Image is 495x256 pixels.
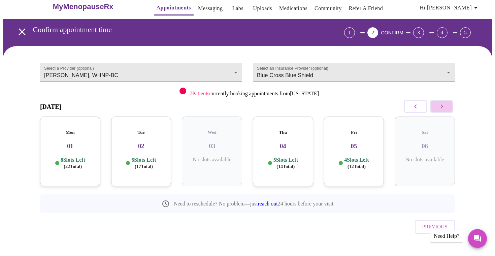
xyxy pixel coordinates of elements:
[227,2,249,15] button: Labs
[348,164,366,169] span: ( 12 Total)
[187,130,237,135] h5: Wed
[276,164,295,169] span: ( 14 Total)
[253,63,455,82] div: Blue Cross Blue Shield
[258,130,308,135] h5: Thu
[190,91,319,97] p: currently booking appointments from [US_STATE]
[258,201,278,206] a: reach out
[329,130,379,135] h5: Fri
[232,4,243,13] a: Labs
[344,27,355,38] div: 1
[117,142,166,150] h3: 02
[468,229,487,248] button: Messages
[40,63,242,82] div: [PERSON_NAME], WHNP-BC
[154,1,194,15] button: Appointments
[437,27,448,38] div: 4
[349,4,383,13] a: Refer a Friend
[174,201,333,207] p: Need to reschedule? No problem—just 24 hours before your visit
[258,142,308,150] h3: 04
[53,2,113,11] h3: MyMenopauseRx
[276,2,310,15] button: Medications
[187,142,237,150] h3: 03
[312,2,344,15] button: Community
[40,103,61,110] h3: [DATE]
[64,164,82,169] span: ( 22 Total)
[422,222,448,231] span: Previous
[400,130,450,135] h5: Sat
[253,4,272,13] a: Uploads
[460,27,471,38] div: 5
[135,164,153,169] span: ( 17 Total)
[420,3,480,12] span: Hi [PERSON_NAME]
[430,230,463,243] div: Need Help?
[190,91,209,96] span: 7 Patients
[131,157,156,170] p: 6 Slots Left
[198,4,223,13] a: Messaging
[329,142,379,150] h3: 05
[415,220,455,233] button: Previous
[187,157,237,163] p: No slots available
[157,3,191,12] a: Appointments
[400,157,450,163] p: No slots available
[381,30,403,35] span: CONFIRM
[413,27,424,38] div: 3
[279,4,307,13] a: Medications
[117,130,166,135] h5: Tue
[400,142,450,150] h3: 06
[250,2,275,15] button: Uploads
[315,4,342,13] a: Community
[417,1,483,14] button: Hi [PERSON_NAME]
[273,157,298,170] p: 5 Slots Left
[61,157,85,170] p: 8 Slots Left
[346,2,386,15] button: Refer a Friend
[45,130,95,135] h5: Mon
[367,27,378,38] div: 2
[33,25,307,34] h3: Confirm appointment time
[12,22,32,42] button: open drawer
[344,157,369,170] p: 4 Slots Left
[195,2,225,15] button: Messaging
[45,142,95,150] h3: 01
